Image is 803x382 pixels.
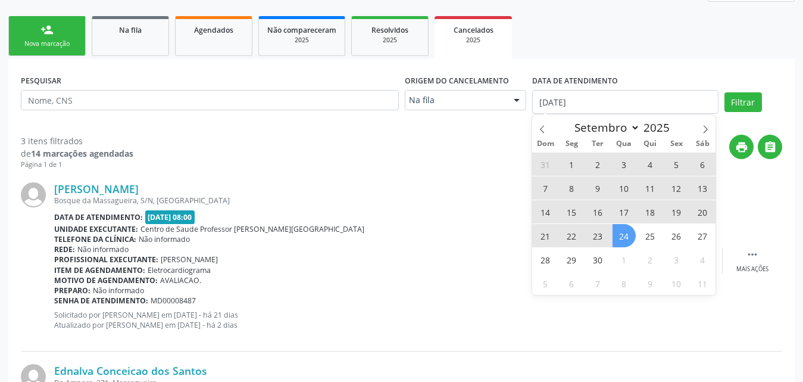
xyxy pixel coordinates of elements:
span: Outubro 5, 2025 [534,272,557,295]
span: Setembro 12, 2025 [665,176,688,200]
b: Telefone da clínica: [54,234,136,244]
b: Data de atendimento: [54,212,143,222]
span: Setembro 17, 2025 [613,200,636,223]
span: Sex [663,140,689,148]
div: Nova marcação [17,39,77,48]
i:  [746,248,759,261]
div: Bosque da Massagueira, S/N, [GEOGRAPHIC_DATA] [54,195,604,206]
span: Outubro 6, 2025 [560,272,583,295]
span: Setembro 25, 2025 [639,224,662,247]
span: Sáb [689,140,715,148]
input: Selecione um intervalo [532,90,718,114]
p: Solicitado por [PERSON_NAME] em [DATE] - há 21 dias Atualizado por [PERSON_NAME] em [DATE] - há 2... [54,310,604,330]
span: Centro de Saude Professor [PERSON_NAME][GEOGRAPHIC_DATA] [140,224,364,234]
span: Setembro 6, 2025 [691,153,714,176]
div: 2025 [360,36,420,45]
span: Outubro 10, 2025 [665,272,688,295]
span: Outubro 4, 2025 [691,248,714,271]
span: Agosto 31, 2025 [534,153,557,176]
span: Não compareceram [267,25,336,35]
img: img [21,182,46,207]
span: Na fila [119,25,142,35]
span: Setembro 15, 2025 [560,200,583,223]
span: Outubro 3, 2025 [665,248,688,271]
span: Não informado [139,234,190,244]
span: Qua [611,140,637,148]
input: Nome, CNS [21,90,399,110]
span: Outubro 7, 2025 [586,272,610,295]
i:  [764,141,777,154]
span: Não informado [93,285,144,296]
span: Setembro 5, 2025 [665,153,688,176]
b: Senha de atendimento: [54,296,148,306]
div: 3 itens filtrados [21,135,133,147]
label: Origem do cancelamento [405,72,509,90]
span: Setembro 2, 2025 [586,153,610,176]
b: Rede: [54,244,75,254]
span: Na fila [409,94,502,106]
b: Profissional executante: [54,254,158,265]
button: print [729,135,754,159]
span: Setembro 14, 2025 [534,200,557,223]
button: Filtrar [724,92,762,113]
b: Unidade executante: [54,224,138,234]
span: Setembro 24, 2025 [613,224,636,247]
span: Seg [558,140,585,148]
span: Qui [637,140,663,148]
a: Ednalva Conceicao dos Santos [54,364,207,377]
span: Setembro 11, 2025 [639,176,662,200]
span: Setembro 1, 2025 [560,153,583,176]
span: Setembro 7, 2025 [534,176,557,200]
span: AVALIACAO. [160,275,201,285]
div: 2025 [267,36,336,45]
span: Setembro 18, 2025 [639,200,662,223]
span: Ter [585,140,611,148]
div: Mais ações [736,265,768,274]
span: Cancelados [454,25,493,35]
span: Setembro 30, 2025 [586,248,610,271]
label: DATA DE ATENDIMENTO [532,72,618,90]
span: MD00008487 [151,296,196,306]
span: Eletrocardiograma [148,265,211,275]
span: Setembro 26, 2025 [665,224,688,247]
div: 2025 [443,36,504,45]
a: [PERSON_NAME] [54,182,139,195]
span: Setembro 29, 2025 [560,248,583,271]
div: de [21,147,133,160]
span: Setembro 21, 2025 [534,224,557,247]
strong: 14 marcações agendadas [31,148,133,159]
span: Setembro 19, 2025 [665,200,688,223]
span: Não informado [77,244,129,254]
span: Setembro 20, 2025 [691,200,714,223]
span: Setembro 8, 2025 [560,176,583,200]
span: Outubro 1, 2025 [613,248,636,271]
b: Preparo: [54,285,90,296]
b: Motivo de agendamento: [54,275,158,285]
span: Dom [532,140,558,148]
span: Outubro 8, 2025 [613,272,636,295]
b: Item de agendamento: [54,265,145,275]
button:  [758,135,782,159]
span: Setembro 3, 2025 [613,153,636,176]
span: Setembro 23, 2025 [586,224,610,247]
span: Setembro 22, 2025 [560,224,583,247]
span: Outubro 9, 2025 [639,272,662,295]
span: Outubro 2, 2025 [639,248,662,271]
label: PESQUISAR [21,72,61,90]
span: [DATE] 08:00 [145,210,195,224]
span: Setembro 28, 2025 [534,248,557,271]
span: Setembro 9, 2025 [586,176,610,200]
span: Setembro 13, 2025 [691,176,714,200]
span: [PERSON_NAME] [161,254,218,265]
span: Setembro 4, 2025 [639,153,662,176]
span: Resolvidos [371,25,408,35]
span: Outubro 11, 2025 [691,272,714,295]
input: Year [640,120,679,135]
select: Month [569,119,640,136]
i: print [735,141,748,154]
span: Setembro 27, 2025 [691,224,714,247]
span: Setembro 10, 2025 [613,176,636,200]
span: Agendados [194,25,233,35]
div: person_add [40,23,54,36]
span: Setembro 16, 2025 [586,200,610,223]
